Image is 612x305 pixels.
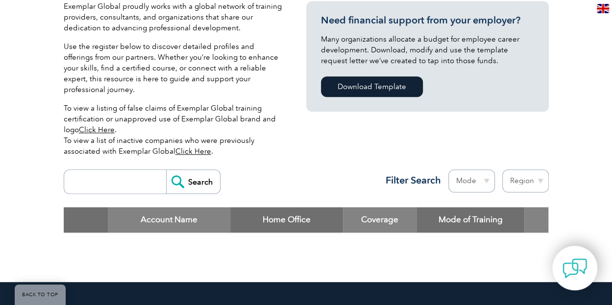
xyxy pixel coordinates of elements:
[79,125,115,134] a: Click Here
[563,256,587,281] img: contact-chat.png
[524,207,548,233] th: : activate to sort column ascending
[597,4,609,13] img: en
[321,34,534,66] p: Many organizations allocate a budget for employee career development. Download, modify and use th...
[64,103,282,157] p: To view a listing of false claims of Exemplar Global training certification or unapproved use of ...
[321,76,423,97] a: Download Template
[321,14,534,26] h3: Need financial support from your employer?
[380,174,441,187] h3: Filter Search
[416,207,524,233] th: Mode of Training: activate to sort column ascending
[166,170,220,193] input: Search
[343,207,416,233] th: Coverage: activate to sort column ascending
[15,284,66,305] a: BACK TO TOP
[230,207,343,233] th: Home Office: activate to sort column ascending
[64,1,282,33] p: Exemplar Global proudly works with a global network of training providers, consultants, and organ...
[175,147,211,156] a: Click Here
[64,41,282,95] p: Use the register below to discover detailed profiles and offerings from our partners. Whether you...
[108,207,230,233] th: Account Name: activate to sort column descending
